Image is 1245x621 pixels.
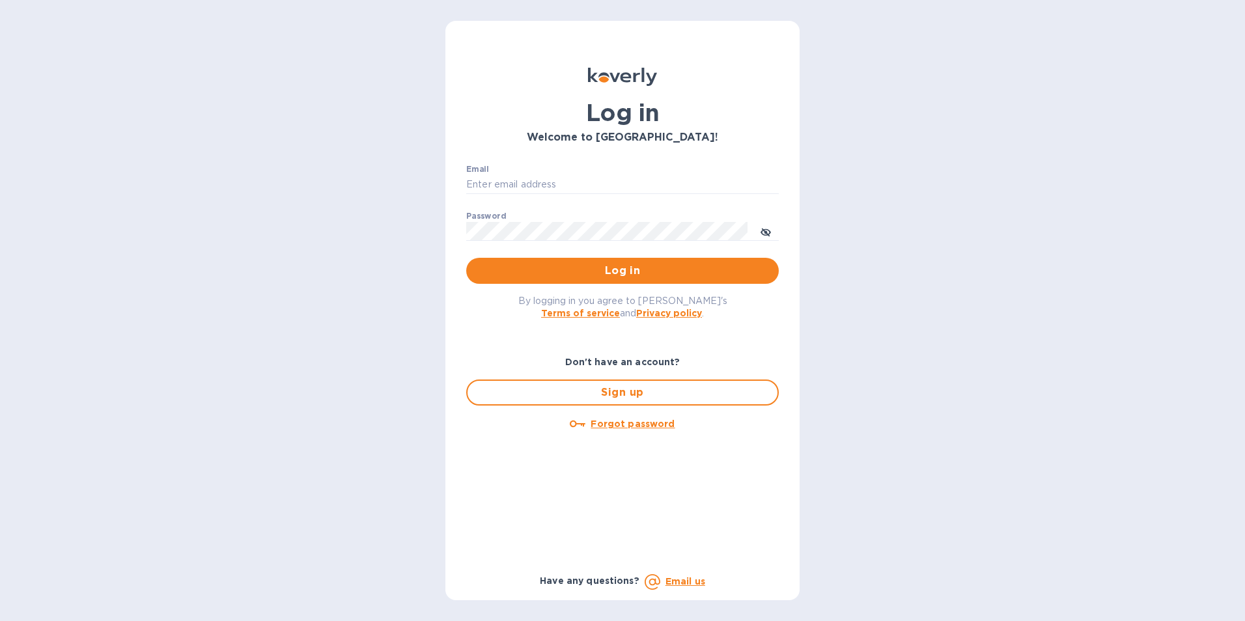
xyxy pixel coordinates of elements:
[478,385,767,400] span: Sign up
[518,296,727,318] span: By logging in you agree to [PERSON_NAME]'s and .
[466,379,779,406] button: Sign up
[466,99,779,126] h1: Log in
[753,218,779,244] button: toggle password visibility
[466,131,779,144] h3: Welcome to [GEOGRAPHIC_DATA]!
[466,212,506,220] label: Password
[466,165,489,173] label: Email
[636,308,702,318] a: Privacy policy
[477,263,768,279] span: Log in
[588,68,657,86] img: Koverly
[540,575,639,586] b: Have any questions?
[665,576,705,586] a: Email us
[466,175,779,195] input: Enter email address
[565,357,680,367] b: Don't have an account?
[541,308,620,318] a: Terms of service
[591,419,675,429] u: Forgot password
[466,258,779,284] button: Log in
